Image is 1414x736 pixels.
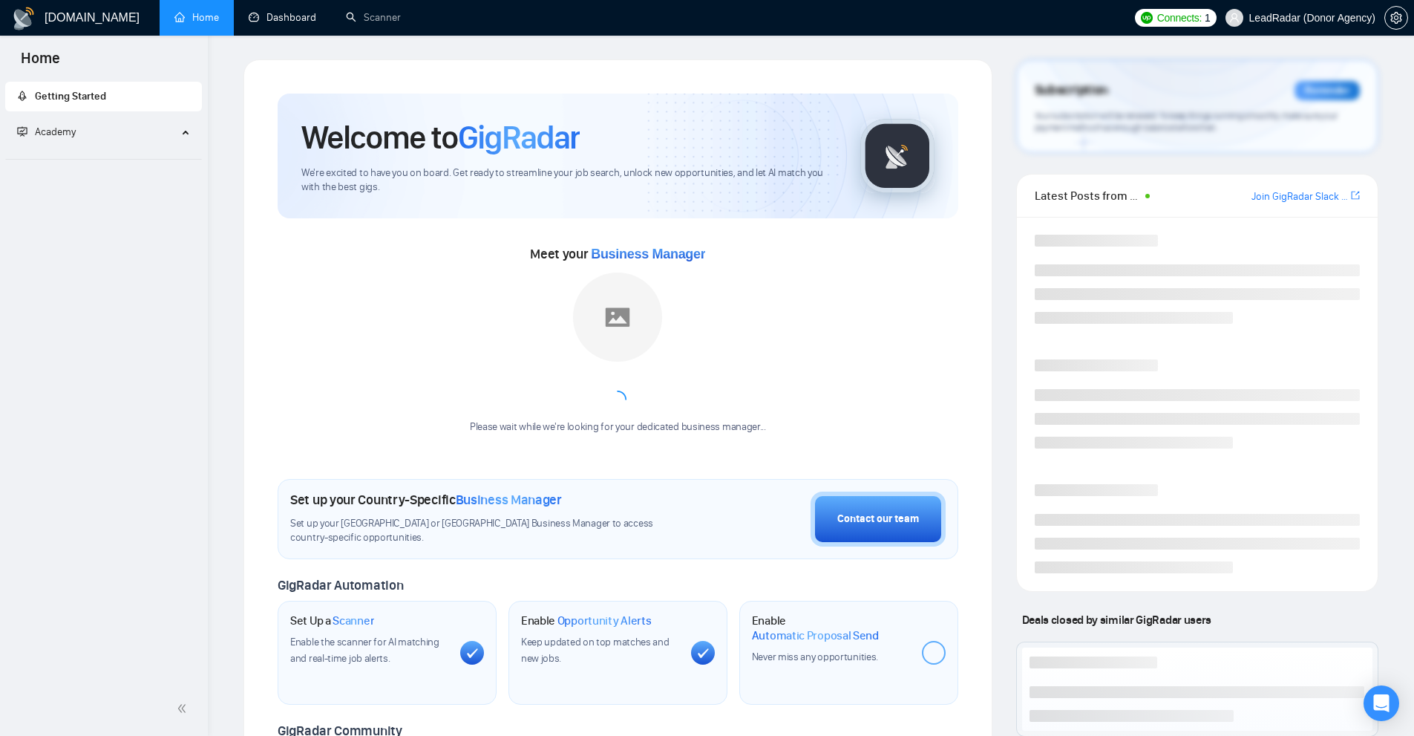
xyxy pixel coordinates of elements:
[1035,110,1338,134] span: Your subscription will be renewed. To keep things running smoothly, make sure your payment method...
[333,613,374,628] span: Scanner
[1294,81,1360,100] div: Reminder
[752,628,879,643] span: Automatic Proposal Send
[530,246,705,262] span: Meet your
[290,636,439,665] span: Enable the scanner for AI matching and real-time job alerts.
[573,273,662,362] img: placeholder.png
[35,126,76,138] span: Academy
[346,11,401,24] a: searchScanner
[177,701,192,716] span: double-left
[1251,189,1348,205] a: Join GigRadar Slack Community
[5,153,202,163] li: Academy Homepage
[174,11,219,24] a: homeHome
[301,117,580,157] h1: Welcome to
[290,492,562,508] h1: Set up your Country-Specific
[17,91,27,101] span: rocket
[290,517,684,545] span: Set up your [GEOGRAPHIC_DATA] or [GEOGRAPHIC_DATA] Business Manager to access country-specific op...
[1351,189,1360,201] span: export
[1229,13,1240,23] span: user
[249,11,316,24] a: dashboardDashboard
[860,119,935,193] img: gigradar-logo.png
[1364,685,1399,721] div: Open Intercom Messenger
[1035,186,1141,205] span: Latest Posts from the GigRadar Community
[811,492,946,547] button: Contact our team
[17,126,27,137] span: fund-projection-screen
[5,82,202,111] li: Getting Started
[1141,12,1153,24] img: upwork-logo.png
[1157,10,1202,26] span: Connects:
[1205,10,1211,26] span: 1
[461,420,775,434] div: Please wait while we're looking for your dedicated business manager...
[1384,12,1408,24] a: setting
[837,511,919,527] div: Contact our team
[521,613,652,628] h1: Enable
[12,7,36,30] img: logo
[1384,6,1408,30] button: setting
[557,613,652,628] span: Opportunity Alerts
[591,247,705,261] span: Business Manager
[9,48,72,79] span: Home
[35,90,106,102] span: Getting Started
[521,636,670,665] span: Keep updated on top matches and new jobs.
[458,117,580,157] span: GigRadar
[1351,189,1360,203] a: export
[290,613,374,628] h1: Set Up a
[301,166,837,195] span: We're excited to have you on board. Get ready to streamline your job search, unlock new opportuni...
[17,126,76,138] span: Academy
[278,577,403,593] span: GigRadar Automation
[752,651,878,663] span: Never miss any opportunities.
[1035,78,1108,103] span: Subscription
[1016,607,1217,633] span: Deals closed by similar GigRadar users
[456,492,562,508] span: Business Manager
[608,390,627,409] span: loading
[752,613,910,642] h1: Enable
